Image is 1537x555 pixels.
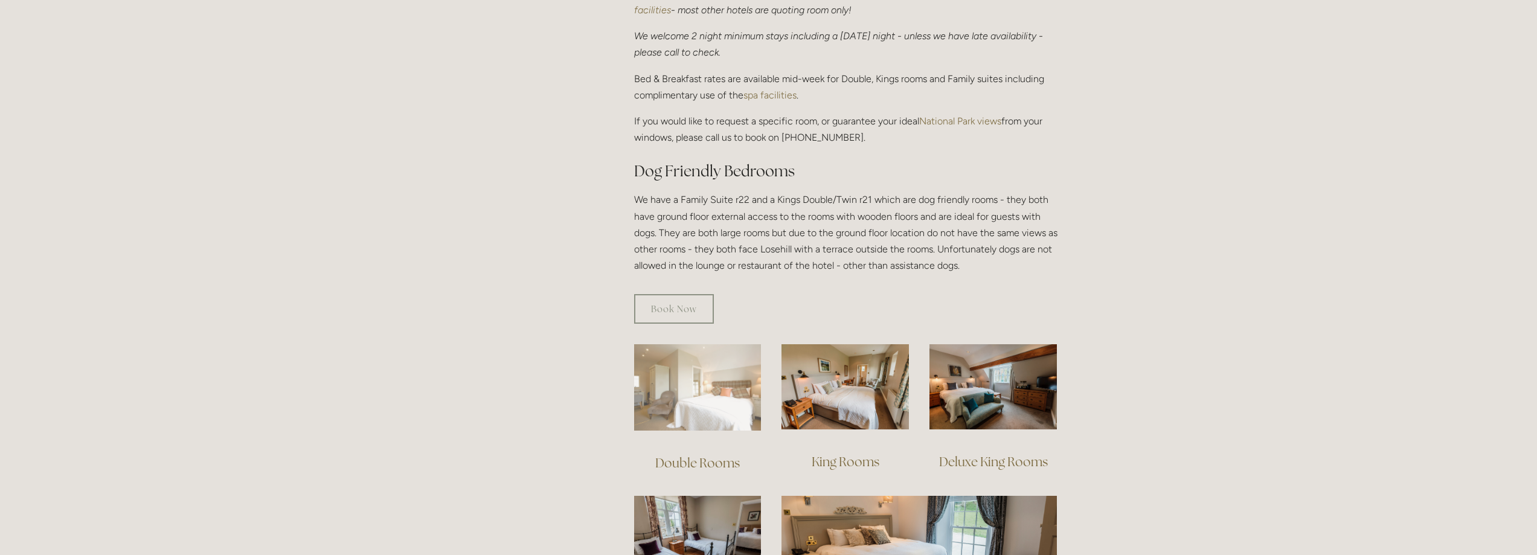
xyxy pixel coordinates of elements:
[929,344,1057,429] img: Deluxe King Room view, Losehill Hotel
[919,115,1001,127] a: National Park views
[634,71,1057,103] p: Bed & Breakfast rates are available mid-week for Double, Kings rooms and Family suites including ...
[743,89,797,101] a: spa facilities
[634,191,1057,274] p: We have a Family Suite r22 and a Kings Double/Twin r21 which are dog friendly rooms - they both h...
[939,454,1048,470] a: Deluxe King Rooms
[634,113,1057,146] p: If you would like to request a specific room, or guarantee your ideal from your windows, please c...
[634,294,714,324] a: Book Now
[634,30,1045,58] em: We welcome 2 night minimum stays including a [DATE] night - unless we have late availability - pl...
[634,161,1057,182] h2: Dog Friendly Bedrooms
[812,454,879,470] a: King Rooms
[671,4,852,16] em: - most other hotels are quoting room only!
[781,344,909,429] img: King Room view, Losehill Hotel
[655,455,740,471] a: Double Rooms
[634,344,762,431] img: Double Room view, Losehill Hotel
